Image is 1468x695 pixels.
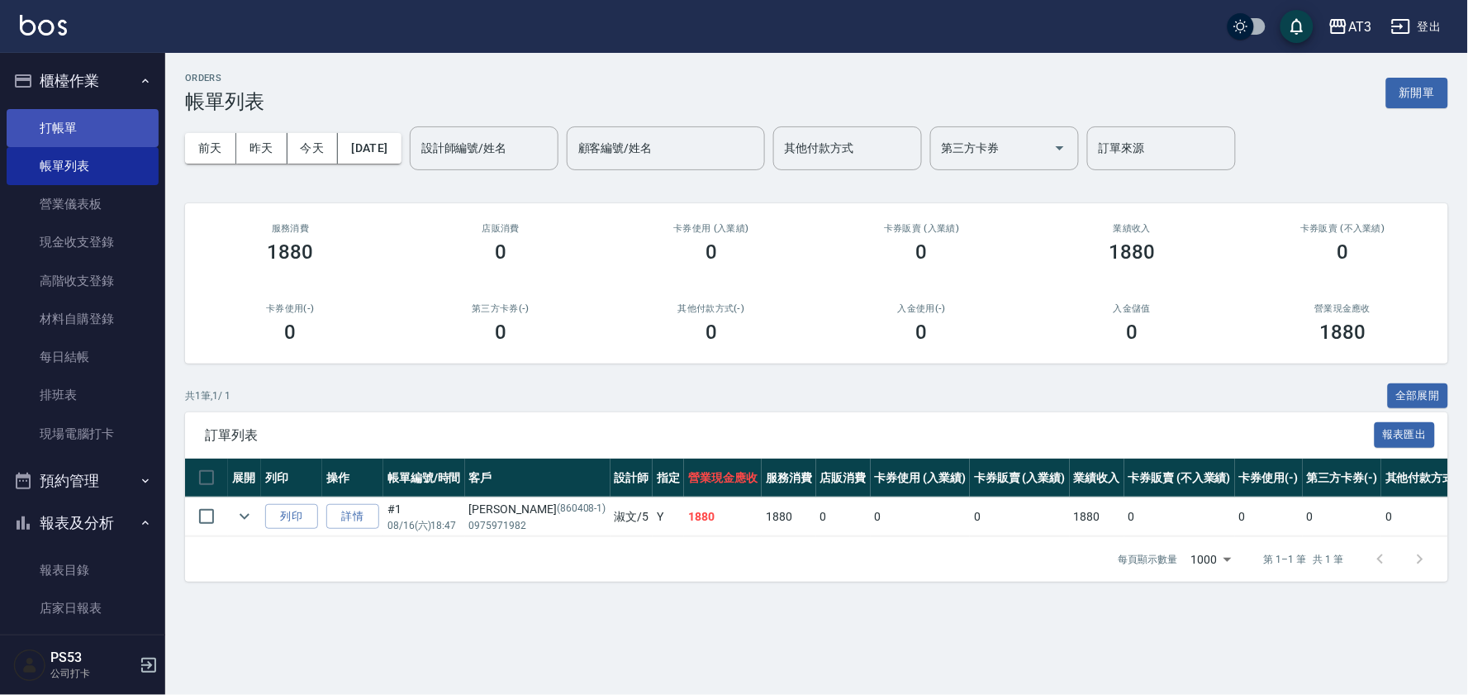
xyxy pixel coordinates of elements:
[387,518,461,533] p: 08/16 (六) 18:47
[185,90,264,113] h3: 帳單列表
[1235,497,1303,536] td: 0
[1280,10,1314,43] button: save
[610,459,653,497] th: 設計師
[1235,459,1303,497] th: 卡券使用(-)
[469,501,606,518] div: [PERSON_NAME]
[7,60,159,102] button: 櫃檯作業
[1047,135,1073,161] button: Open
[653,497,684,536] td: Y
[7,459,159,502] button: 預約管理
[7,223,159,261] a: 現金收支登錄
[495,240,506,264] h3: 0
[1303,459,1382,497] th: 第三方卡券(-)
[762,459,816,497] th: 服務消費
[970,497,1070,536] td: 0
[7,262,159,300] a: 高階收支登錄
[1047,303,1218,314] h2: 入金儲值
[610,497,653,536] td: 淑文 /5
[7,338,159,376] a: 每日結帳
[705,321,717,344] h3: 0
[1185,537,1238,582] div: 1000
[7,627,159,665] a: 互助日報表
[7,300,159,338] a: 材料自購登錄
[205,303,376,314] h2: 卡券使用(-)
[1124,459,1235,497] th: 卡券販賣 (不入業績)
[261,459,322,497] th: 列印
[1264,552,1344,567] p: 第 1–1 筆 共 1 筆
[1047,223,1218,234] h2: 業績收入
[338,133,401,164] button: [DATE]
[1070,459,1124,497] th: 業績收入
[626,303,797,314] h2: 其他付款方式(-)
[284,321,296,344] h3: 0
[1109,240,1156,264] h3: 1880
[970,459,1070,497] th: 卡券販賣 (入業績)
[326,504,379,530] a: 詳情
[1375,426,1436,442] a: 報表匯出
[232,504,257,529] button: expand row
[7,147,159,185] a: 帳單列表
[705,240,717,264] h3: 0
[205,427,1375,444] span: 訂單列表
[1257,303,1428,314] h2: 營業現金應收
[1303,497,1382,536] td: 0
[7,185,159,223] a: 營業儀表板
[871,497,971,536] td: 0
[13,649,46,682] img: Person
[383,459,465,497] th: 帳單編號/時間
[1386,84,1448,100] a: 新開單
[836,303,1007,314] h2: 入金使用(-)
[871,459,971,497] th: 卡券使用 (入業績)
[185,133,236,164] button: 前天
[7,415,159,453] a: 現場電腦打卡
[383,497,465,536] td: #1
[684,497,762,536] td: 1880
[322,459,383,497] th: 操作
[916,321,928,344] h3: 0
[557,501,606,518] p: (860408-1)
[836,223,1007,234] h2: 卡券販賣 (入業績)
[20,15,67,36] img: Logo
[268,240,314,264] h3: 1880
[495,321,506,344] h3: 0
[762,497,816,536] td: 1880
[1375,422,1436,448] button: 報表匯出
[236,133,287,164] button: 昨天
[1257,223,1428,234] h2: 卡券販賣 (不入業績)
[653,459,684,497] th: 指定
[469,518,606,533] p: 0975971982
[7,551,159,589] a: 報表目錄
[50,666,135,681] p: 公司打卡
[1124,497,1235,536] td: 0
[1070,497,1124,536] td: 1880
[205,223,376,234] h3: 服務消費
[1119,552,1178,567] p: 每頁顯示數量
[416,303,587,314] h2: 第三方卡券(-)
[416,223,587,234] h2: 店販消費
[916,240,928,264] h3: 0
[1320,321,1366,344] h3: 1880
[1385,12,1448,42] button: 登出
[185,73,264,83] h2: ORDERS
[816,497,871,536] td: 0
[7,502,159,545] button: 報表及分析
[816,459,871,497] th: 店販消費
[1127,321,1138,344] h3: 0
[684,459,762,497] th: 營業現金應收
[185,388,230,403] p: 共 1 筆, 1 / 1
[287,133,339,164] button: 今天
[7,109,159,147] a: 打帳單
[1386,78,1448,108] button: 新開單
[50,650,135,666] h5: PS53
[228,459,261,497] th: 展開
[7,589,159,627] a: 店家日報表
[1337,240,1349,264] h3: 0
[465,459,610,497] th: 客戶
[626,223,797,234] h2: 卡券使用 (入業績)
[1348,17,1371,37] div: AT3
[1322,10,1378,44] button: AT3
[1388,383,1449,409] button: 全部展開
[265,504,318,530] button: 列印
[7,376,159,414] a: 排班表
